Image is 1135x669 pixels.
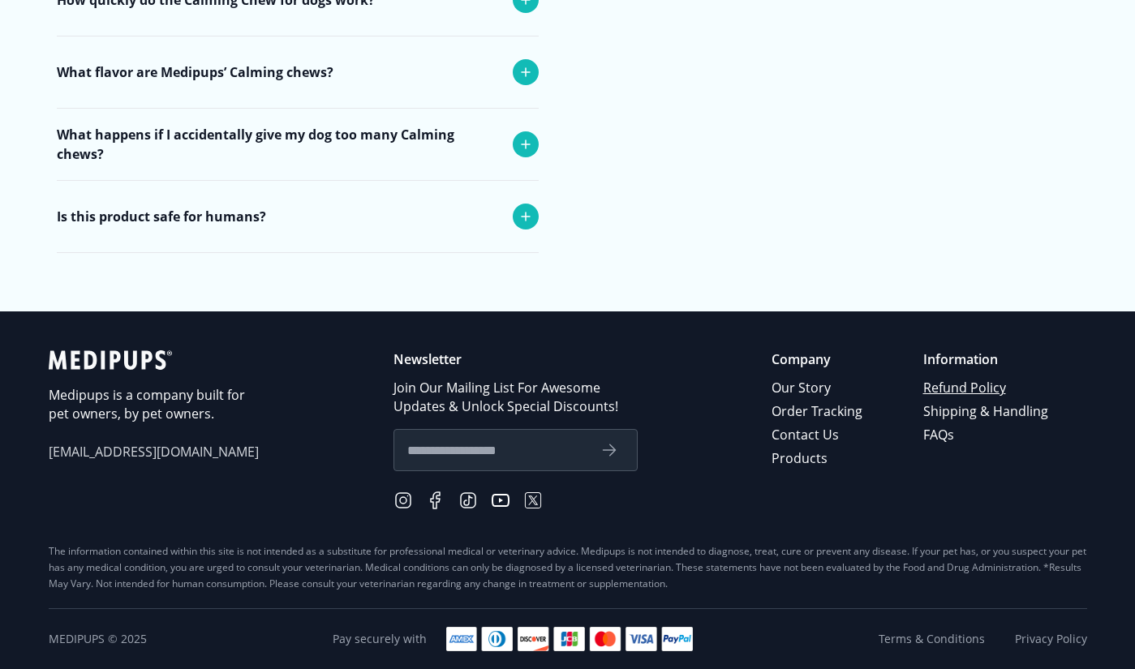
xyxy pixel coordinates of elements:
div: We created our Calming Chews as an helpful, fast remedy. The ingredients have a calming effect on... [57,36,539,204]
a: Privacy Policy [1015,631,1087,647]
span: Pay securely with [333,631,427,647]
a: Our Story [772,376,865,400]
p: Medipups is a company built for pet owners, by pet owners. [49,386,260,423]
p: What flavor are Medipups’ Calming chews? [57,62,333,82]
p: Newsletter [393,350,638,369]
a: Refund Policy [923,376,1051,400]
div: Beef Flavored: Our chews will leave your pup begging for MORE! [57,108,539,160]
a: Shipping & Handling [923,400,1051,423]
a: Order Tracking [772,400,865,423]
span: Medipups © 2025 [49,631,147,647]
div: The information contained within this site is not intended as a substitute for professional medic... [49,543,1087,592]
p: Information [923,350,1051,369]
a: FAQs [923,423,1051,447]
a: Terms & Conditions [879,631,985,647]
img: payment methods [446,627,693,651]
a: Products [772,447,865,470]
div: All our products are intended to be consumed by dogs and are not safe for human consumption. Plea... [57,252,539,324]
p: What happens if I accidentally give my dog too many Calming chews? [57,125,505,164]
div: Please see a veterinarian as soon as possible if you accidentally give too many. If you’re unsure... [57,180,539,271]
a: Contact Us [772,423,865,447]
p: Company [772,350,865,369]
span: [EMAIL_ADDRESS][DOMAIN_NAME] [49,443,260,461]
p: Is this product safe for humans? [57,207,266,226]
p: Join Our Mailing List For Awesome Updates & Unlock Special Discounts! [393,379,638,416]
